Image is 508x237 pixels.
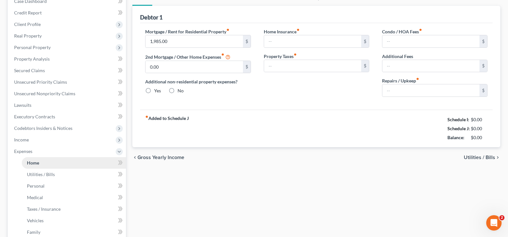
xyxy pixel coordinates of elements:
span: Lawsuits [14,102,31,108]
div: $ [243,61,251,73]
i: chevron_right [495,155,500,160]
i: fiber_manual_record [221,53,224,56]
div: Debtor 1 [140,13,162,21]
span: Unsecured Nonpriority Claims [14,91,75,96]
strong: Balance: [447,135,464,140]
i: fiber_manual_record [145,115,148,118]
label: Yes [154,88,161,94]
span: Personal Property [14,45,51,50]
div: $ [479,84,487,97]
label: Mortgage / Rent for Residential Property [145,28,229,35]
i: fiber_manual_record [226,28,229,31]
span: Credit Report [14,10,42,15]
span: Home [27,160,39,165]
a: Credit Report [9,7,126,19]
input: -- [264,60,361,72]
span: 2 [499,215,504,220]
input: -- [264,35,361,47]
i: fiber_manual_record [416,77,419,80]
div: $0.00 [471,116,488,123]
button: Utilities / Bills chevron_right [464,155,500,160]
span: Unsecured Priority Claims [14,79,67,85]
a: Utilities / Bills [22,169,126,180]
span: Codebtors Insiders & Notices [14,125,72,131]
div: $ [361,35,369,47]
label: Repairs / Upkeep [382,77,419,84]
span: Utilities / Bills [27,172,55,177]
input: -- [146,61,243,73]
a: Taxes / Insurance [22,203,126,215]
span: Medical [27,195,43,200]
strong: Schedule I: [447,117,469,122]
div: $ [479,35,487,47]
span: Utilities / Bills [464,155,495,160]
div: $0.00 [471,134,488,141]
span: Secured Claims [14,68,45,73]
span: Personal [27,183,45,189]
span: Taxes / Insurance [27,206,61,212]
a: Unsecured Priority Claims [9,76,126,88]
input: -- [382,84,479,97]
a: Property Analysis [9,53,126,65]
strong: Schedule J: [447,126,470,131]
i: fiber_manual_record [294,53,297,56]
span: Real Property [14,33,42,38]
label: 2nd Mortgage / Other Home Expenses [145,53,230,61]
span: Family [27,229,40,235]
a: Lawsuits [9,99,126,111]
span: Expenses [14,148,32,154]
span: Client Profile [14,21,41,27]
label: Additional non-residential property expenses? [145,78,251,85]
input: -- [382,60,479,72]
div: $0.00 [471,125,488,132]
span: Vehicles [27,218,44,223]
label: Property Taxes [264,53,297,60]
input: -- [146,35,243,47]
span: Income [14,137,29,142]
i: fiber_manual_record [419,28,422,31]
label: No [178,88,184,94]
button: chevron_left Gross Yearly Income [132,155,184,160]
strong: Added to Schedule J [145,115,189,142]
div: $ [243,35,251,47]
span: Property Analysis [14,56,50,62]
input: -- [382,35,479,47]
a: Vehicles [22,215,126,226]
label: Home Insurance [264,28,300,35]
iframe: Intercom live chat [486,215,502,231]
a: Home [22,157,126,169]
i: fiber_manual_record [296,28,300,31]
a: Personal [22,180,126,192]
a: Unsecured Nonpriority Claims [9,88,126,99]
label: Condo / HOA Fees [382,28,422,35]
a: Executory Contracts [9,111,126,123]
div: $ [479,60,487,72]
a: Secured Claims [9,65,126,76]
div: $ [361,60,369,72]
a: Medical [22,192,126,203]
span: Executory Contracts [14,114,55,119]
span: Gross Yearly Income [137,155,184,160]
label: Additional Fees [382,53,413,60]
i: chevron_left [132,155,137,160]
